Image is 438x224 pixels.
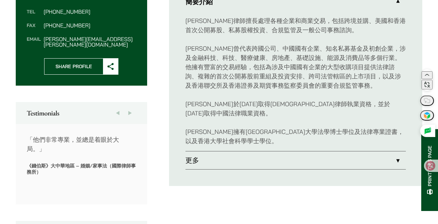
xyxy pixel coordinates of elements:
button: Previous [112,102,124,124]
dt: Fax [27,23,41,36]
button: Next [124,102,136,124]
p: [PERSON_NAME]於[DATE]取得[DEMOGRAPHIC_DATA]律師執業資格，並於[DATE]取得中國法律職業資格。 [185,99,406,118]
span: Share Profile [44,59,103,74]
dt: Email [27,36,41,47]
p: [PERSON_NAME]律師擅長處理各種企業和商業交易，包括跨境並購、美國和香港首次公開募股、私募股權投資、合規監管及一般公司事務諮詢。 [185,16,406,35]
a: 更多 [185,151,406,169]
h2: Testimonials [27,109,136,117]
dd: [PHONE_NUMBER] [43,9,136,14]
button: Share Profile [44,58,118,75]
p: [PERSON_NAME]曾代表跨國公司、中國國有企業、知名私募基金及初創企業，涉及金融科技、科技、醫療健康、房地產、基礎設施、能源及消費品等多個行業。他擁有豐富的交易經驗，包括為涉及中國國有企... [185,44,406,90]
dd: [PHONE_NUMBER] [43,23,136,28]
div: 簡要介紹 [185,11,406,151]
p: [PERSON_NAME]擁有[GEOGRAPHIC_DATA]大學法學博士學位及法律專業證書，以及香港大學社會科學學士學位。 [185,127,406,146]
p: 《錢伯斯》大中華地區 – 婚姻/家事法（國際律師事務所） [27,163,136,175]
p: 「他們非常專業，並總是着眼於大局。」 [27,135,136,153]
dt: Tel [27,9,41,23]
dd: [PERSON_NAME][EMAIL_ADDRESS][PERSON_NAME][DOMAIN_NAME] [43,36,136,47]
